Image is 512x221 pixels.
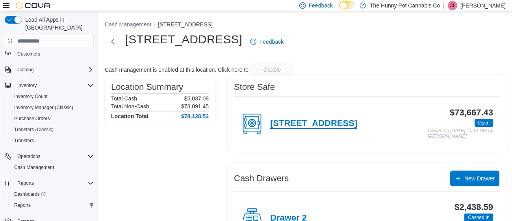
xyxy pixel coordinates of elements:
[449,1,455,10] span: CL
[339,1,356,9] input: Dark Mode
[234,174,289,183] h3: Cash Drawers
[181,103,209,110] p: $73,091.45
[14,49,43,59] a: Customers
[247,34,287,50] a: Feedback
[14,202,31,208] span: Reports
[450,108,493,117] h3: $73,667.43
[2,178,97,189] button: Reports
[2,151,97,162] button: Operations
[14,81,40,90] button: Inventory
[450,171,499,186] button: New Drawer
[464,175,495,182] span: New Drawer
[14,104,73,111] span: Inventory Manager (Classic)
[8,124,97,135] button: Transfers (Classic)
[125,32,242,47] h1: [STREET_ADDRESS]
[11,114,94,123] span: Purchase Orders
[17,153,41,160] span: Operations
[8,200,97,211] button: Reports
[8,162,97,173] button: Cash Management
[11,103,94,112] span: Inventory Manager (Classic)
[14,178,94,188] span: Reports
[181,113,209,119] h4: $78,128.53
[14,81,94,90] span: Inventory
[14,48,94,58] span: Customers
[17,180,34,186] span: Reports
[11,136,94,145] span: Transfers
[234,82,275,92] h3: Store Safe
[270,119,357,129] h4: [STREET_ADDRESS]
[14,137,34,144] span: Transfers
[111,82,183,92] h3: Location Summary
[11,125,57,134] a: Transfers (Classic)
[2,48,97,59] button: Customers
[14,152,94,161] span: Operations
[105,34,121,50] button: Next
[11,189,49,199] a: Dashboards
[8,135,97,146] button: Transfers
[111,113,148,119] h4: Location Total
[11,125,94,134] span: Transfers (Classic)
[111,103,149,110] h6: Total Non-Cash
[105,20,506,30] nav: An example of EuiBreadcrumbs
[263,66,281,74] span: disable
[17,67,33,73] span: Catalog
[443,1,445,10] p: |
[14,65,37,74] button: Catalog
[184,95,209,102] p: $5,037.08
[11,92,94,101] span: Inventory Count
[460,1,506,10] p: [PERSON_NAME]
[11,201,34,210] a: Reports
[260,38,284,46] span: Feedback
[448,1,457,10] div: Carla Larose
[478,119,490,126] span: Open
[14,152,44,161] button: Operations
[8,91,97,102] button: Inventory Count
[158,21,212,28] button: [STREET_ADDRESS]
[14,93,48,100] span: Inventory Count
[105,21,151,28] button: Cash Management
[309,2,333,9] span: Feedback
[16,2,51,9] img: Cova
[111,95,137,102] h6: Total Cash
[14,164,54,171] span: Cash Management
[14,191,46,197] span: Dashboards
[2,80,97,91] button: Inventory
[475,119,493,127] span: Open
[8,189,97,200] a: Dashboards
[14,115,50,122] span: Purchase Orders
[8,102,97,113] button: Inventory Manager (Classic)
[105,67,249,73] p: Cash management is enabled at this location. Click here to
[11,136,37,145] a: Transfers
[11,201,94,210] span: Reports
[11,163,57,172] a: Cash Management
[14,126,54,133] span: Transfers (Classic)
[17,51,40,57] span: Customers
[11,114,53,123] a: Purchase Orders
[11,189,94,199] span: Dashboards
[17,82,37,89] span: Inventory
[428,128,493,139] p: Closed on [DATE] 11:18 PM by [PERSON_NAME]
[339,9,339,10] span: Dark Mode
[11,163,94,172] span: Cash Management
[11,92,51,101] a: Inventory Count
[2,64,97,75] button: Catalog
[454,202,493,212] h3: $2,438.59
[8,113,97,124] button: Purchase Orders
[22,16,94,32] span: Load All Apps in [GEOGRAPHIC_DATA]
[370,1,440,10] p: The Hunny Pot Cannabis Co
[468,214,490,221] span: Cashed In
[14,178,37,188] button: Reports
[11,103,76,112] a: Inventory Manager (Classic)
[14,65,94,74] span: Catalog
[250,63,294,76] button: disable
